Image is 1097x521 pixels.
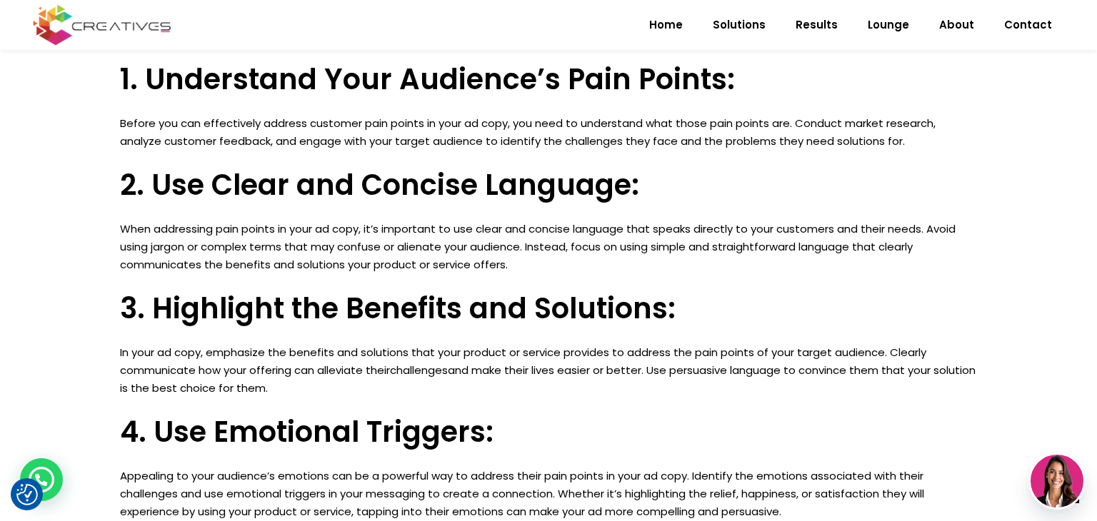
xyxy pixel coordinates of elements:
p: In your ad copy, emphasize the benefits and solutions that your product or service provides to ad... [120,343,977,397]
a: About [924,6,989,44]
a: Solutions [698,6,781,44]
h3: 1. Understand Your Audience’s Pain Points: [120,62,977,96]
img: agent [1031,455,1083,507]
div: WhatsApp contact [20,458,63,501]
p: Before you can effectively address customer pain points in your ad copy, you need to understand w... [120,114,977,150]
h3: 2. Use Clear and Concise Language: [120,168,977,202]
span: Contact [1004,6,1052,44]
p: Appealing to your audience’s emotions can be a powerful way to address their pain points in your ... [120,467,977,520]
h3: 3. Highlight the Benefits and Solutions: [120,291,977,325]
span: Solutions [713,6,766,44]
img: Creatives [30,3,174,47]
span: About [939,6,974,44]
a: Contact [989,6,1067,44]
a: Lounge [853,6,924,44]
span: Home [649,6,683,44]
h3: 4. Use Emotional Triggers: [120,415,977,449]
a: Results [781,6,853,44]
button: Consent Preferences [16,484,38,505]
a: challenges [390,363,448,378]
span: Results [796,6,838,44]
img: Revisit consent button [16,484,38,505]
a: Home [634,6,698,44]
p: When addressing pain points in your ad copy, it’s important to use clear and concise language tha... [120,220,977,273]
span: Lounge [868,6,909,44]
